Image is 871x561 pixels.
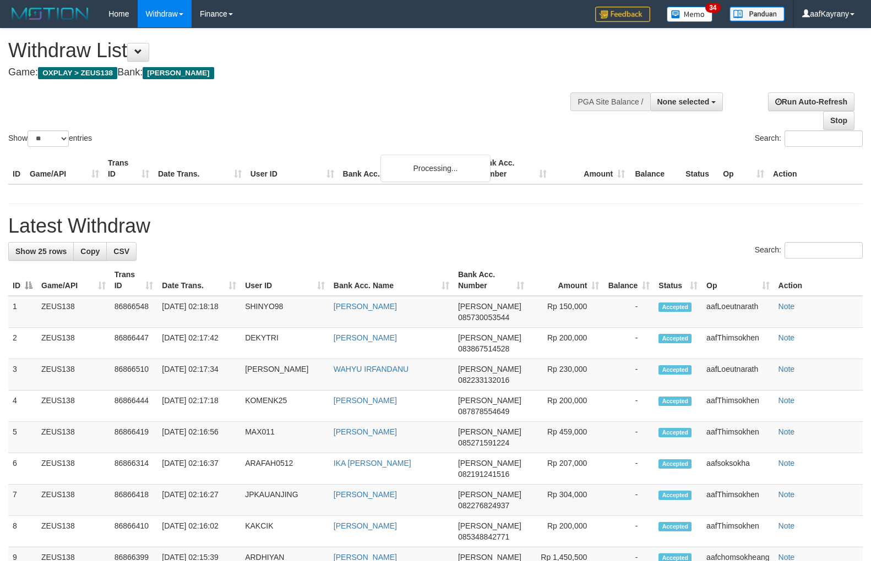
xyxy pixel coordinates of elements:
td: 6 [8,453,37,485]
th: Bank Acc. Name: activate to sort column ascending [329,265,454,296]
td: SHINYO98 [241,296,329,328]
td: 86866419 [110,422,158,453]
td: 3 [8,359,37,391]
td: 86866418 [110,485,158,516]
a: Note [779,427,795,436]
span: [PERSON_NAME] [458,302,521,311]
th: Op: activate to sort column ascending [702,265,774,296]
img: MOTION_logo.png [8,5,92,22]
td: [DATE] 02:16:56 [157,422,241,453]
h1: Latest Withdraw [8,215,863,237]
span: [PERSON_NAME] [458,521,521,530]
td: - [603,485,654,516]
span: Accepted [658,302,692,312]
span: Copy 085730053544 to clipboard [458,313,509,322]
td: [DATE] 02:18:18 [157,296,241,328]
span: Accepted [658,459,692,469]
td: 5 [8,422,37,453]
select: Showentries [28,130,69,147]
input: Search: [785,242,863,258]
span: Accepted [658,397,692,406]
a: Stop [823,111,854,130]
td: KAKCIK [241,516,329,547]
label: Search: [755,130,863,147]
th: User ID [246,153,339,184]
span: Copy 082191241516 to clipboard [458,470,509,479]
a: Note [779,365,795,373]
span: Accepted [658,334,692,343]
td: DEKYTRI [241,328,329,359]
a: [PERSON_NAME] [334,427,397,436]
td: aafLoeutnarath [702,359,774,391]
span: [PERSON_NAME] [458,490,521,499]
td: 1 [8,296,37,328]
td: ZEUS138 [37,516,110,547]
a: [PERSON_NAME] [334,490,397,499]
td: aafThimsokhen [702,516,774,547]
td: ARAFAH0512 [241,453,329,485]
input: Search: [785,130,863,147]
td: aafThimsokhen [702,391,774,422]
td: 86866314 [110,453,158,485]
td: 2 [8,328,37,359]
td: - [603,391,654,422]
th: Amount [551,153,629,184]
h1: Withdraw List [8,40,570,62]
th: Action [769,153,863,184]
a: Copy [73,242,107,261]
a: Note [779,333,795,342]
span: Copy 082233132016 to clipboard [458,376,509,384]
span: [PERSON_NAME] [458,459,521,468]
th: Bank Acc. Number: activate to sort column ascending [454,265,529,296]
td: - [603,328,654,359]
span: [PERSON_NAME] [458,396,521,405]
th: Op [718,153,769,184]
td: 7 [8,485,37,516]
td: [DATE] 02:17:42 [157,328,241,359]
span: Copy 087878554649 to clipboard [458,407,509,416]
td: MAX011 [241,422,329,453]
th: ID [8,153,25,184]
th: Game/API: activate to sort column ascending [37,265,110,296]
td: [DATE] 02:16:37 [157,453,241,485]
td: - [603,359,654,391]
th: ID: activate to sort column descending [8,265,37,296]
td: [PERSON_NAME] [241,359,329,391]
a: Run Auto-Refresh [768,92,854,111]
th: Trans ID [104,153,154,184]
td: ZEUS138 [37,453,110,485]
a: Show 25 rows [8,242,74,261]
label: Show entries [8,130,92,147]
a: [PERSON_NAME] [334,333,397,342]
td: [DATE] 02:17:18 [157,391,241,422]
span: Accepted [658,428,692,437]
td: ZEUS138 [37,391,110,422]
td: 86866510 [110,359,158,391]
td: aafLoeutnarath [702,296,774,328]
td: Rp 304,000 [529,485,604,516]
a: IKA [PERSON_NAME] [334,459,411,468]
a: Note [779,302,795,311]
img: Button%20Memo.svg [667,7,713,22]
span: Accepted [658,491,692,500]
td: Rp 200,000 [529,516,604,547]
a: [PERSON_NAME] [334,302,397,311]
span: None selected [657,97,710,106]
td: - [603,296,654,328]
a: WAHYU IRFANDANU [334,365,409,373]
span: [PERSON_NAME] [458,365,521,373]
td: 4 [8,391,37,422]
td: aafsoksokha [702,453,774,485]
span: Copy 085348842771 to clipboard [458,532,509,541]
th: Bank Acc. Number [473,153,551,184]
th: Balance: activate to sort column ascending [603,265,654,296]
span: [PERSON_NAME] [458,333,521,342]
td: Rp 200,000 [529,391,604,422]
td: aafThimsokhen [702,485,774,516]
button: None selected [650,92,723,111]
a: [PERSON_NAME] [334,396,397,405]
td: ZEUS138 [37,359,110,391]
a: Note [779,396,795,405]
td: - [603,422,654,453]
td: - [603,516,654,547]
